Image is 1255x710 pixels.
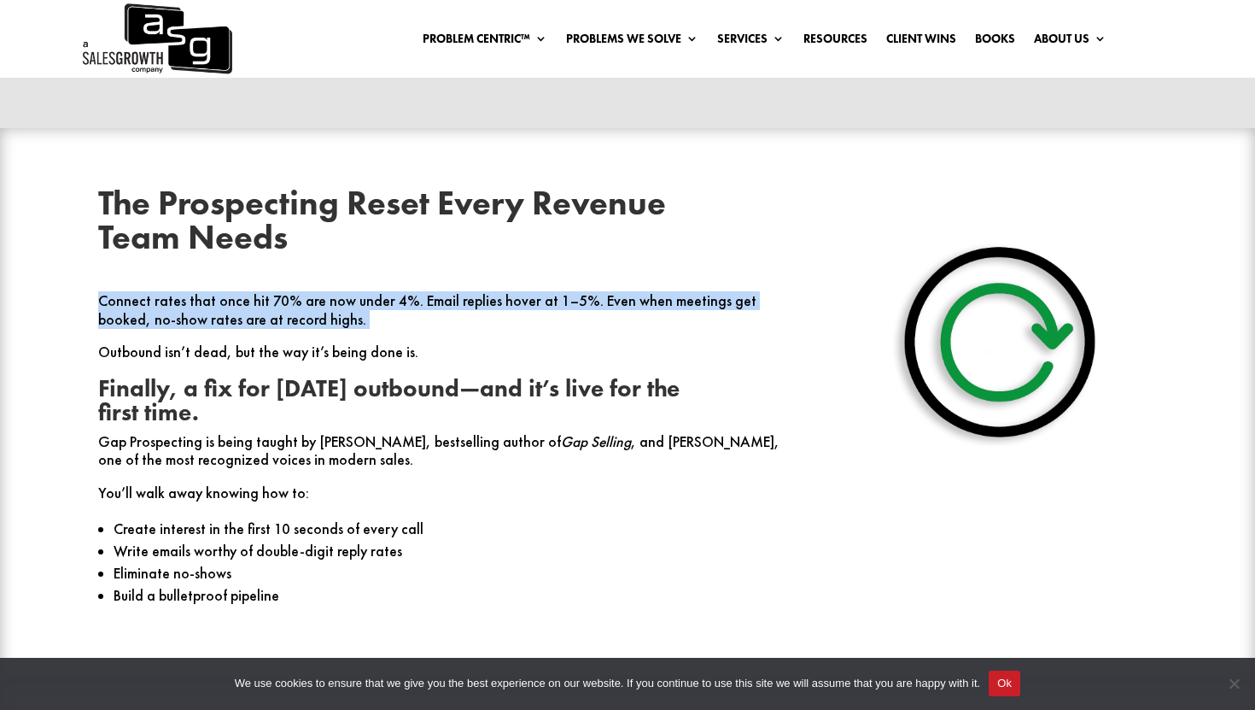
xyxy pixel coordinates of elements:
[114,540,785,562] li: Write emails worthy of double-digit reply rates
[1225,675,1242,692] span: No
[235,675,980,692] span: We use cookies to ensure that we give you the best experience on our website. If you continue to ...
[114,584,785,607] li: Build a bulletproof pipeline
[98,373,680,427] strong: Finally, a fix for [DATE] outbound—and it’s live for the first time.
[114,562,785,584] li: Eliminate no-shows
[114,518,785,540] li: Create interest in the first 10 seconds of every call
[423,32,547,51] a: Problem Centric™
[98,186,785,263] h2: The Prospecting Reset Every Revenue Team Needs
[717,32,785,51] a: Services
[98,433,785,484] p: Gap Prospecting is being taught by [PERSON_NAME], bestselling author of , and [PERSON_NAME], one ...
[561,432,631,451] em: Gap Selling
[803,32,867,51] a: Resources
[989,671,1020,696] button: Ok
[98,292,785,343] p: Connect rates that once hit 70% are now under 4%. Email replies hover at 1–5%. Even when meetings...
[566,32,698,51] a: Problems We Solve
[843,186,1157,501] img: Reset Flat Shadow
[98,484,785,518] p: You’ll walk away knowing how to:
[886,32,956,51] a: Client Wins
[98,343,785,377] p: Outbound isn’t dead, but the way it’s being done is.
[975,32,1015,51] a: Books
[1034,32,1106,51] a: About Us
